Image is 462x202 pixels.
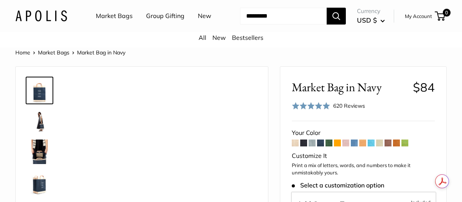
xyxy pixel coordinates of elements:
[199,34,206,41] a: All
[292,127,435,139] div: Your Color
[38,49,69,56] a: Market Bags
[198,10,211,22] a: New
[327,8,346,25] button: Search
[357,6,385,16] span: Currency
[26,138,53,166] a: Market Bag in Navy
[292,150,435,162] div: Customize It
[15,49,30,56] a: Home
[232,34,263,41] a: Bestsellers
[212,34,226,41] a: New
[15,48,125,57] nav: Breadcrumb
[96,10,133,22] a: Market Bags
[26,169,53,196] a: Market Bag in Navy
[357,16,377,24] span: USD $
[357,14,385,26] button: USD $
[27,78,52,103] img: Market Bag in Navy
[240,8,327,25] input: Search...
[27,140,52,164] img: Market Bag in Navy
[15,10,67,21] img: Apolis
[146,10,184,22] a: Group Gifting
[26,107,53,135] a: Market Bag in Navy
[27,170,52,195] img: Market Bag in Navy
[77,49,125,56] span: Market Bag in Navy
[292,182,384,189] span: Select a customization option
[405,11,432,21] a: My Account
[26,77,53,104] a: Market Bag in Navy
[292,162,435,177] p: Print a mix of letters, words, and numbers to make it unmistakably yours.
[436,11,445,21] a: 0
[333,102,365,109] span: 620 Reviews
[292,80,407,94] span: Market Bag in Navy
[413,80,435,95] span: $84
[443,9,450,16] span: 0
[27,109,52,133] img: Market Bag in Navy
